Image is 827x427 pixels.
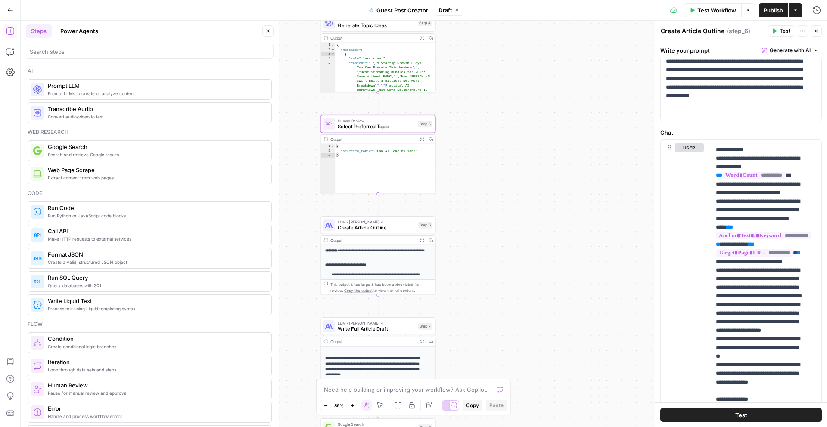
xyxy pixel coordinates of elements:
button: user [675,143,704,152]
div: Flow [28,320,272,328]
span: Loop through data sets and steps [48,366,264,373]
span: Create a valid, structured JSON object [48,259,264,266]
div: 4 [321,56,336,61]
span: Write Full Article Draft [338,325,415,332]
span: LLM · [PERSON_NAME] 4 [338,219,415,225]
span: Run SQL Query [48,273,264,282]
span: Toggle code folding, rows 1 through 8 [331,43,335,47]
span: Toggle code folding, rows 2 through 7 [331,47,335,52]
span: Test [735,411,747,419]
span: Call API [48,227,264,235]
span: Guest Post Creator [376,6,428,15]
span: LLM · [PERSON_NAME] 4 [338,320,415,326]
div: 1 [321,43,336,47]
div: 3 [321,52,336,56]
span: Transcribe Audio [48,105,264,113]
button: Publish [759,3,788,17]
div: Ai [28,67,272,75]
span: Error [48,404,264,413]
span: Publish [764,6,783,15]
span: Query databases with SQL [48,282,264,289]
span: Format JSON [48,250,264,259]
button: Test [768,25,794,37]
span: Run Code [48,204,264,212]
span: Google Search [48,142,264,151]
span: Test Workflow [697,6,736,15]
span: Generate Topic Ideas [338,22,415,29]
button: Test Workflow [684,3,741,17]
g: Edge from step_4 to step_5 [377,93,379,114]
div: Web research [28,128,272,136]
g: Edge from step_5 to step_6 [377,194,379,215]
div: Step 5 [418,121,432,127]
span: Copy the output [344,288,373,292]
span: Extract content from web pages [48,174,264,181]
span: Convert audio/video to text [48,113,264,120]
div: Step 7 [418,323,432,330]
span: Search and retrieve Google results [48,151,264,158]
span: Create Article Outline [338,224,415,231]
span: Iteration [48,358,264,366]
div: Step 6 [418,222,432,229]
span: Select Preferred Topic [338,123,415,130]
span: Prompt LLMs to create or analyze content [48,90,264,97]
span: Toggle code folding, rows 1 through 3 [331,144,335,149]
div: Code [28,189,272,197]
div: Output [330,338,415,344]
div: 2 [321,47,336,52]
div: 1 [321,144,336,149]
span: Make HTTP requests to external services [48,235,264,242]
div: 5 [321,61,336,105]
button: Copy [463,400,482,411]
div: Step 4 [418,19,432,26]
span: Prompt LLM [48,81,264,90]
g: Edge from step_6 to step_7 [377,295,379,316]
div: Output [330,35,415,41]
span: Generate with AI [770,46,811,54]
span: Paste [489,402,504,409]
button: Test [660,408,822,422]
div: 2 [321,149,336,153]
div: 3 [321,153,336,157]
span: Test [780,27,790,35]
button: Generate with AI [759,45,822,56]
div: LLM · GPT-5Generate Topic IdeasStep 4Output{ "messages":[ { "role":"assistant", "content":"[\"9 S... [320,14,436,93]
div: Human ReviewSelect Preferred TopicStep 5Output{ "selected_topic":"Can AI Take my job?"} [320,115,436,194]
span: Handle and process workflow errors [48,413,264,420]
label: Chat [660,128,822,137]
input: Search steps [30,47,270,56]
span: Condition [48,334,264,343]
div: Output [330,136,415,142]
span: Draft [439,6,452,14]
button: Draft [435,5,463,16]
span: Process text using Liquid templating syntax [48,305,264,312]
span: Toggle code folding, rows 3 through 6 [331,52,335,56]
button: Power Agents [55,24,103,38]
span: Web Page Scrape [48,166,264,174]
textarea: Create Article Outline [661,27,724,35]
span: 86% [334,402,344,409]
div: Output [330,237,415,243]
button: Paste [486,400,507,411]
span: Run Python or JavaScript code blocks [48,212,264,219]
button: Guest Post Creator [364,3,433,17]
span: ( step_6 ) [727,27,750,35]
span: Copy [466,402,479,409]
span: Write Liquid Text [48,297,264,305]
span: Pause for manual review and approval [48,390,264,396]
button: Steps [26,24,52,38]
g: Edge from step_7 to step_8 [377,396,379,418]
span: Create conditional logic branches [48,343,264,350]
span: Human Review [338,118,415,124]
div: This output is too large & has been abbreviated for review. to view the full content. [330,281,432,293]
div: Write your prompt [655,41,827,59]
span: Human Review [48,381,264,390]
span: Google Search [338,421,415,427]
